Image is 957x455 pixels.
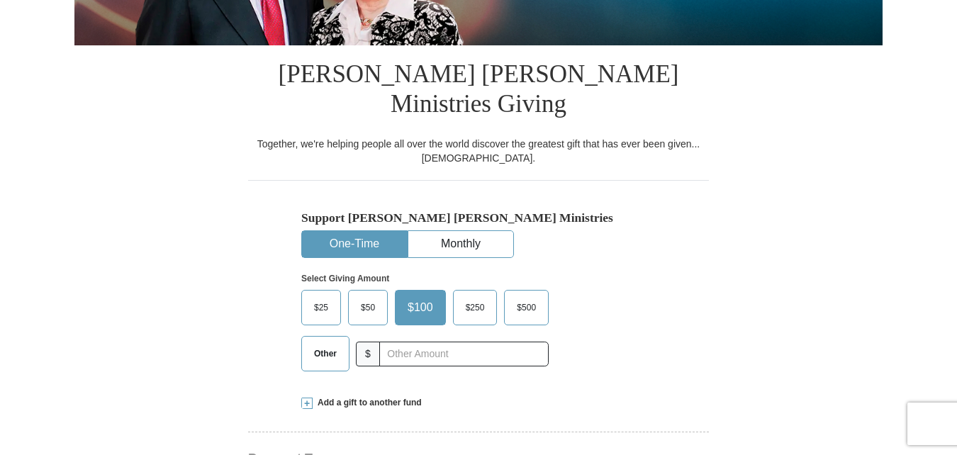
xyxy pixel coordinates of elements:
[302,231,407,257] button: One-Time
[408,231,513,257] button: Monthly
[301,274,389,283] strong: Select Giving Amount
[379,342,549,366] input: Other Amount
[301,210,656,225] h5: Support [PERSON_NAME] [PERSON_NAME] Ministries
[307,297,335,318] span: $25
[401,297,440,318] span: $100
[354,297,382,318] span: $50
[459,297,492,318] span: $250
[248,45,709,137] h1: [PERSON_NAME] [PERSON_NAME] Ministries Giving
[356,342,380,366] span: $
[248,137,709,165] div: Together, we're helping people all over the world discover the greatest gift that has ever been g...
[313,397,422,409] span: Add a gift to another fund
[510,297,543,318] span: $500
[307,343,344,364] span: Other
